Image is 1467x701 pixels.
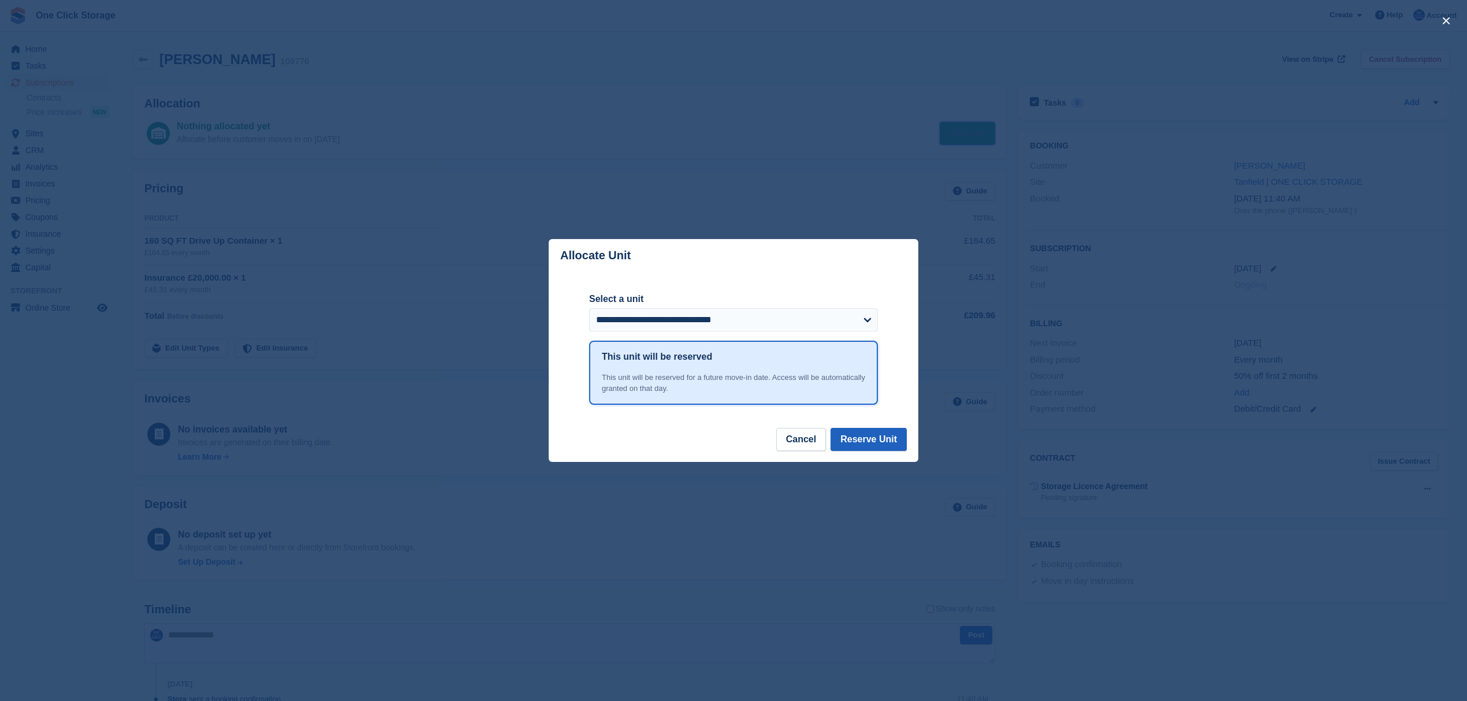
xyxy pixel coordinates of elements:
button: Cancel [776,428,826,451]
div: This unit will be reserved for a future move-in date. Access will be automatically granted on tha... [602,372,865,394]
label: Select a unit [589,292,878,306]
p: Allocate Unit [560,249,631,262]
h1: This unit will be reserved [602,350,712,364]
button: close [1437,12,1455,30]
button: Reserve Unit [831,428,907,451]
